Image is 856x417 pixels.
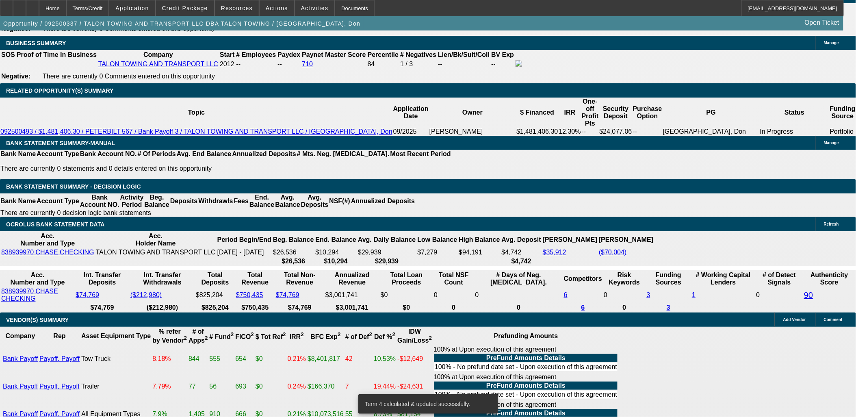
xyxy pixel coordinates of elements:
td: 100% - No prefund date set - Upon execution of this agreement [434,391,618,399]
td: -- [581,128,599,136]
sup: 2 [301,332,303,338]
th: [PERSON_NAME] [598,232,654,248]
th: $10,294 [315,257,357,265]
b: BFC Exp [311,333,341,340]
div: $3,001,741 [325,291,379,299]
a: $74,769 [276,291,299,298]
td: 555 [209,345,234,372]
th: Beg. Balance [273,232,314,248]
td: 0 [603,287,646,303]
td: 19.44% [373,373,396,400]
td: Tow Truck [81,345,151,372]
th: $3,001,741 [325,304,379,312]
img: facebook-icon.png [516,60,522,67]
a: TALON TOWING AND TRANSPORT LLC [98,61,218,67]
th: $ Financed [516,98,558,128]
td: 77 [188,373,208,400]
th: Acc. Number and Type [1,232,95,248]
th: End. Balance [249,193,275,209]
th: Total Loan Proceeds [380,271,433,287]
td: $29,939 [358,248,416,256]
span: Application [115,5,149,11]
th: $29,939 [358,257,416,265]
span: Comment [824,317,843,322]
a: Payoff, Payoff [39,355,80,362]
th: Withdrawls [198,193,233,209]
a: $35,912 [543,249,566,256]
td: [PERSON_NAME] [429,128,516,136]
th: Competitors [563,271,602,287]
b: Start [220,51,234,58]
b: Company [143,51,173,58]
b: PreFund Amounts Details [486,382,566,389]
th: Avg. Deposit [501,232,542,248]
span: Refresh [824,222,839,226]
td: 693 [235,373,254,400]
th: Owner [429,98,516,128]
th: $4,742 [501,257,542,265]
th: IRR [559,98,581,128]
button: Resources [215,0,259,16]
th: $0 [380,304,433,312]
td: $4,742 [501,248,542,256]
th: End. Balance [315,232,357,248]
sup: 2 [369,332,372,338]
b: % refer by Vendor [152,328,187,344]
span: Actions [266,5,288,11]
th: # Of Periods [137,150,176,158]
a: 6 [564,291,568,298]
a: 3 [667,304,670,311]
span: Activities [301,5,329,11]
div: 1 / 3 [400,61,436,68]
b: Lien/Bk/Suit/Coll [438,51,490,58]
th: $750,435 [236,304,275,312]
span: RELATED OPPORTUNITY(S) SUMMARY [6,87,113,94]
td: 10.53% [373,345,396,372]
td: 844 [188,345,208,372]
b: PreFund Amounts Details [486,410,566,417]
td: [DATE] - [DATE] [217,248,272,256]
span: Bank Statement Summary - Decision Logic [6,183,141,190]
div: 100% at Upon execution of this agreement [433,374,618,400]
b: BV Exp [491,51,514,58]
a: ($212,980) [130,291,162,298]
th: $74,769 [75,304,129,312]
td: $825,204 [195,287,235,303]
b: PreFund Amounts Details [486,354,566,361]
th: Security Deposit [599,98,633,128]
th: 0 [433,304,474,312]
b: Paydex [277,51,300,58]
sup: 2 [205,335,208,341]
th: High Balance [458,232,500,248]
span: Credit Package [162,5,208,11]
th: Acc. Number and Type [1,271,74,287]
span: BANK STATEMENT SUMMARY-MANUAL [6,140,115,146]
span: BUSINESS SUMMARY [6,40,66,46]
th: Sum of the Total NSF Count and Total Overdraft Fee Count from Ocrolus [433,271,474,287]
b: Paynet Master Score [302,51,366,58]
td: -- [633,128,663,136]
th: Period Begin/End [217,232,272,248]
th: Total Non-Revenue [275,271,324,287]
span: Opportunity / 092500337 / TALON TOWING AND TRANSPORT LLC DBA TALON TOWING / [GEOGRAPHIC_DATA], Don [3,20,360,27]
th: Funding Sources [646,271,691,287]
th: Bank Account NO. [80,193,120,209]
th: One-off Profit Pts [581,98,599,128]
b: # Negatives [400,51,436,58]
td: 654 [235,345,254,372]
sup: 2 [251,332,254,338]
td: 8.18% [152,345,187,372]
span: Manage [824,41,839,45]
th: Bank Account NO. [80,150,137,158]
button: Activities [295,0,335,16]
p: There are currently 0 statements and 0 details entered on this opportunity [0,165,451,172]
td: $94,191 [458,248,500,256]
th: Risk Keywords [603,271,646,287]
td: 56 [209,373,234,400]
a: 6 [581,304,585,311]
td: $0 [255,373,286,400]
th: Acc. Holder Name [95,232,216,248]
a: ($70,004) [599,249,627,256]
th: Avg. End Balance [176,150,232,158]
a: 90 [804,291,813,300]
